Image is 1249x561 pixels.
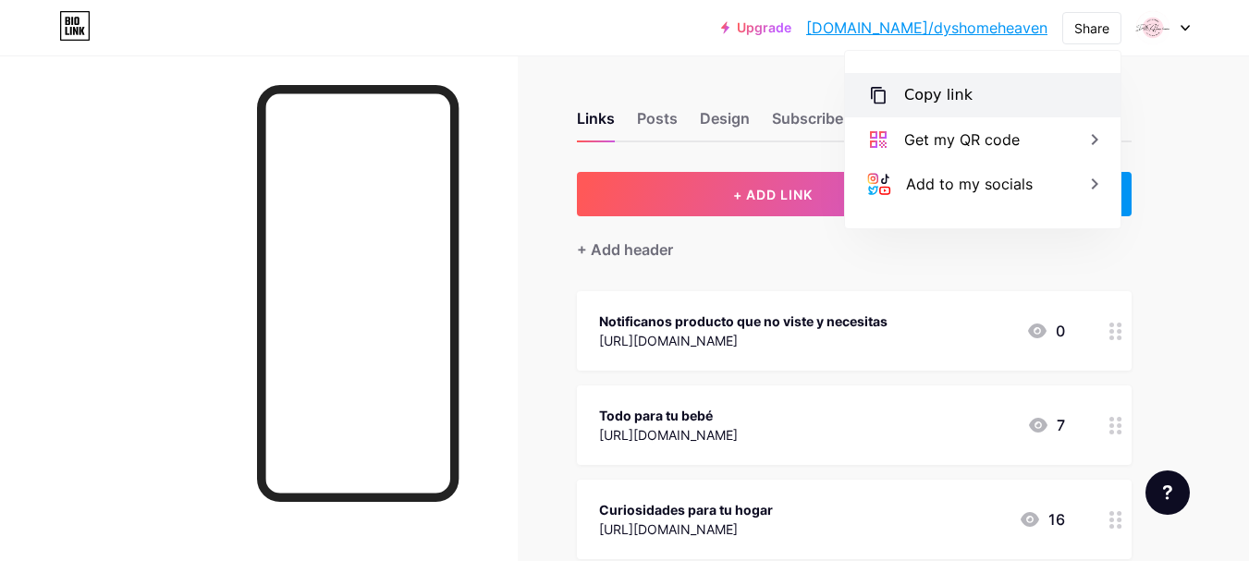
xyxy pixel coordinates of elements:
[577,238,673,261] div: + Add header
[1026,320,1065,342] div: 0
[906,173,1033,195] div: Add to my socials
[904,128,1020,151] div: Get my QR code
[599,311,888,331] div: Notificanos producto que no viste y necesitas
[1074,18,1109,38] div: Share
[772,107,857,140] div: Subscribers
[1019,508,1065,531] div: 16
[733,187,813,202] span: + ADD LINK
[721,20,791,35] a: Upgrade
[637,107,678,140] div: Posts
[1027,414,1065,436] div: 7
[577,107,615,140] div: Links
[1135,10,1170,45] img: Dennis Leiva
[577,172,970,216] button: + ADD LINK
[806,17,1047,39] a: [DOMAIN_NAME]/dyshomeheaven
[599,425,738,445] div: [URL][DOMAIN_NAME]
[700,107,750,140] div: Design
[904,84,973,106] div: Copy link
[599,406,738,425] div: Todo para tu bebé
[599,331,888,350] div: [URL][DOMAIN_NAME]
[599,519,773,539] div: [URL][DOMAIN_NAME]
[599,500,773,519] div: Curiosidades para tu hogar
